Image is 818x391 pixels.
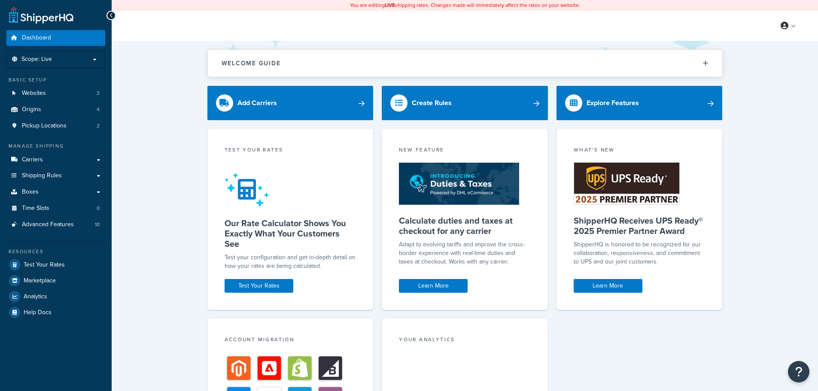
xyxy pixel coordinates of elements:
div: Create Rules [412,97,452,109]
a: Dashboard [6,30,105,46]
h5: ShipperHQ Receives UPS Ready® 2025 Premier Partner Award [574,215,705,236]
span: Dashboard [22,34,51,42]
span: Help Docs [24,309,52,316]
span: Carriers [22,156,43,164]
h2: Welcome Guide [222,60,281,67]
a: Pickup Locations2 [6,118,105,134]
span: 3 [97,90,100,97]
button: Open Resource Center [788,361,809,382]
li: Origins [6,102,105,118]
a: Create Rules [382,86,548,120]
div: Account Migration [225,336,356,346]
a: Test Your Rates [6,257,105,273]
span: Shipping Rules [22,172,62,179]
a: Shipping Rules [6,168,105,184]
span: Advanced Features [22,221,74,228]
a: Websites3 [6,85,105,101]
span: 2 [97,122,100,130]
span: Time Slots [22,205,49,212]
span: Test Your Rates [24,261,65,269]
a: Help Docs [6,305,105,320]
span: Origins [22,106,41,113]
div: Basic Setup [6,76,105,84]
span: Marketplace [24,277,56,285]
a: Time Slots0 [6,200,105,216]
span: Pickup Locations [22,122,67,130]
div: Test your configuration and get in-depth detail on how your rates are being calculated. [225,253,356,270]
span: Boxes [22,188,39,196]
li: Pickup Locations [6,118,105,134]
a: Explore Features [556,86,723,120]
div: New Feature [399,146,531,156]
a: Learn More [574,279,642,293]
li: Websites [6,85,105,101]
p: ShipperHQ is honored to be recognized for our collaboration, responsiveness, and commitment to UP... [574,240,705,266]
li: Advanced Features [6,217,105,233]
div: What's New [574,146,705,156]
span: Websites [22,90,46,97]
h5: Our Rate Calculator Shows You Exactly What Your Customers See [225,218,356,249]
a: Boxes [6,184,105,200]
a: Add Carriers [207,86,374,120]
li: Time Slots [6,200,105,216]
span: 10 [95,221,100,228]
span: 0 [97,205,100,212]
div: Explore Features [587,97,639,109]
button: Welcome Guide [208,50,722,77]
h5: Calculate duties and taxes at checkout for any carrier [399,215,531,236]
a: Origins4 [6,102,105,118]
div: Add Carriers [237,97,277,109]
span: 4 [97,106,100,113]
a: Marketplace [6,273,105,288]
a: Carriers [6,152,105,168]
a: Test Your Rates [225,279,293,293]
b: LIVE [385,1,395,9]
div: Test your rates [225,146,356,156]
a: Learn More [399,279,468,293]
div: Manage Shipping [6,142,105,150]
p: Adapt to evolving tariffs and improve the cross-border experience with real-time duties and taxes... [399,240,531,266]
span: Scope: Live [21,56,52,63]
div: Resources [6,248,105,255]
div: Your Analytics [399,336,531,346]
a: Advanced Features10 [6,217,105,233]
span: Analytics [24,293,47,300]
a: Analytics [6,289,105,304]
